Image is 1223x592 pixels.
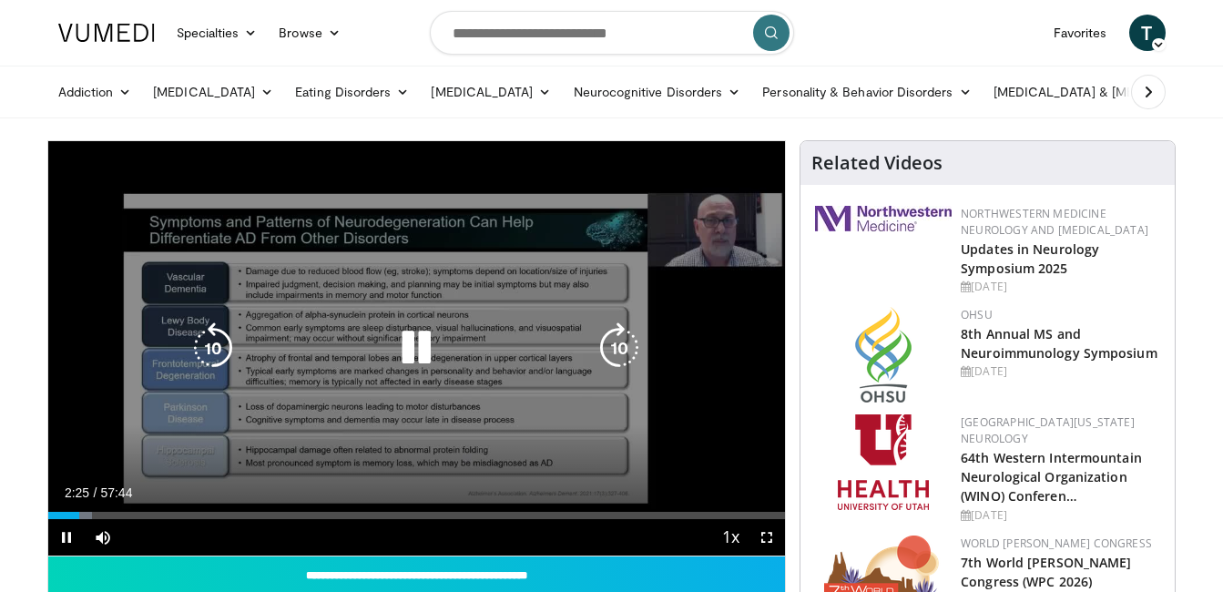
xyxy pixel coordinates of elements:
[142,74,284,110] a: [MEDICAL_DATA]
[811,152,943,174] h4: Related Videos
[961,449,1142,505] a: 64th Western Intermountain Neurological Organization (WINO) Conferen…
[838,414,929,510] img: f6362829-b0a3-407d-a044-59546adfd345.png.150x105_q85_autocrop_double_scale_upscale_version-0.2.png
[47,74,143,110] a: Addiction
[94,485,97,500] span: /
[961,507,1160,524] div: [DATE]
[284,74,420,110] a: Eating Disorders
[1043,15,1118,51] a: Favorites
[961,240,1099,277] a: Updates in Neurology Symposium 2025
[751,74,982,110] a: Personality & Behavior Disorders
[48,512,786,519] div: Progress Bar
[749,519,785,556] button: Fullscreen
[815,206,952,231] img: 2a462fb6-9365-492a-ac79-3166a6f924d8.png.150x105_q85_autocrop_double_scale_upscale_version-0.2.jpg
[268,15,352,51] a: Browse
[855,307,912,403] img: da959c7f-65a6-4fcf-a939-c8c702e0a770.png.150x105_q85_autocrop_double_scale_upscale_version-0.2.png
[961,206,1148,238] a: Northwestern Medicine Neurology and [MEDICAL_DATA]
[65,485,89,500] span: 2:25
[712,519,749,556] button: Playback Rate
[961,363,1160,380] div: [DATE]
[430,11,794,55] input: Search topics, interventions
[961,414,1135,446] a: [GEOGRAPHIC_DATA][US_STATE] Neurology
[961,536,1152,551] a: World [PERSON_NAME] Congress
[166,15,269,51] a: Specialties
[961,554,1131,590] a: 7th World [PERSON_NAME] Congress (WPC 2026)
[58,24,155,42] img: VuMedi Logo
[48,141,786,556] video-js: Video Player
[85,519,121,556] button: Mute
[961,325,1157,362] a: 8th Annual MS and Neuroimmunology Symposium
[1129,15,1166,51] a: T
[961,279,1160,295] div: [DATE]
[48,519,85,556] button: Pause
[563,74,752,110] a: Neurocognitive Disorders
[420,74,562,110] a: [MEDICAL_DATA]
[961,307,993,322] a: OHSU
[100,485,132,500] span: 57:44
